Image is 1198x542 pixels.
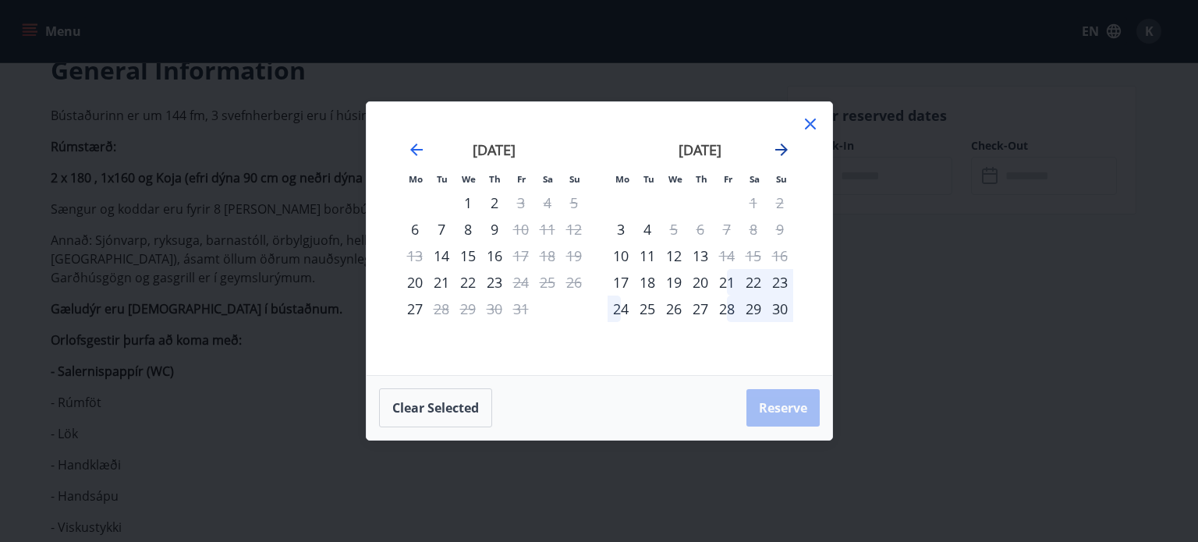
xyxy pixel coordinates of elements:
td: Not available. Sunday, November 9, 2025 [767,216,793,243]
small: Fr [724,173,732,185]
small: Tu [437,173,448,185]
small: We [668,173,682,185]
div: 18 [634,269,661,296]
td: Choose Tuesday, October 14, 2025 as your check-in date. It’s available. [428,243,455,269]
td: Not available. Saturday, October 18, 2025 [534,243,561,269]
div: 19 [661,269,687,296]
small: Th [489,173,501,185]
div: Only check out available [508,190,534,216]
td: Not available. Wednesday, October 29, 2025 [455,296,481,322]
td: Choose Thursday, October 2, 2025 as your check-in date. It’s available. [481,190,508,216]
td: Choose Monday, November 17, 2025 as your check-in date. It’s available. [608,269,634,296]
div: 27 [687,296,714,322]
strong: [DATE] [473,140,516,159]
div: 13 [687,243,714,269]
div: 26 [661,296,687,322]
div: Only check out available [661,216,687,243]
td: Choose Wednesday, November 12, 2025 as your check-in date. It’s available. [661,243,687,269]
div: 8 [455,216,481,243]
td: Not available. Thursday, November 6, 2025 [687,216,714,243]
td: Not available. Sunday, October 5, 2025 [561,190,587,216]
div: 23 [481,269,508,296]
td: Not available. Friday, October 17, 2025 [508,243,534,269]
div: Only check out available [508,269,534,296]
td: Choose Saturday, November 29, 2025 as your check-in date. It’s available. [740,296,767,322]
div: 24 [608,296,634,322]
div: Only check in available [608,216,634,243]
td: Not available. Wednesday, November 5, 2025 [661,216,687,243]
td: Choose Wednesday, November 19, 2025 as your check-in date. It’s available. [661,269,687,296]
small: We [462,173,476,185]
td: Not available. Friday, October 3, 2025 [508,190,534,216]
div: 7 [428,216,455,243]
td: Choose Monday, October 20, 2025 as your check-in date. It’s available. [402,269,428,296]
div: Only check in available [402,269,428,296]
td: Not available. Friday, October 31, 2025 [508,296,534,322]
td: Choose Wednesday, October 22, 2025 as your check-in date. It’s available. [455,269,481,296]
div: Move backward to switch to the previous month. [407,140,426,159]
div: Only check out available [508,216,534,243]
div: 23 [767,269,793,296]
div: 21 [428,269,455,296]
td: Not available. Friday, November 7, 2025 [714,216,740,243]
div: Only check in available [608,243,634,269]
td: Choose Monday, October 6, 2025 as your check-in date. It’s available. [402,216,428,243]
div: 25 [634,296,661,322]
strong: [DATE] [679,140,721,159]
td: Choose Wednesday, October 15, 2025 as your check-in date. It’s available. [455,243,481,269]
div: Only check out available [714,243,740,269]
td: Not available. Saturday, November 8, 2025 [740,216,767,243]
div: Only check out available [508,243,534,269]
td: Choose Sunday, November 23, 2025 as your check-in date. It’s available. [767,269,793,296]
td: Choose Sunday, November 30, 2025 as your check-in date. It’s available. [767,296,793,322]
div: 9 [481,216,508,243]
td: Not available. Friday, October 10, 2025 [508,216,534,243]
td: Choose Tuesday, October 21, 2025 as your check-in date. It’s available. [428,269,455,296]
td: Choose Tuesday, November 4, 2025 as your check-in date. It’s available. [634,216,661,243]
div: 21 [714,269,740,296]
td: Not available. Tuesday, October 28, 2025 [428,296,455,322]
td: Not available. Saturday, November 1, 2025 [740,190,767,216]
div: Only check out available [428,296,455,322]
td: Choose Monday, November 24, 2025 as your check-in date. It’s available. [608,296,634,322]
small: Th [696,173,707,185]
td: Not available. Sunday, November 2, 2025 [767,190,793,216]
td: Choose Wednesday, November 26, 2025 as your check-in date. It’s available. [661,296,687,322]
td: Choose Tuesday, November 11, 2025 as your check-in date. It’s available. [634,243,661,269]
div: 28 [714,296,740,322]
td: Choose Monday, November 3, 2025 as your check-in date. It’s available. [608,216,634,243]
small: Sa [543,173,553,185]
div: 2 [481,190,508,216]
td: Choose Thursday, November 20, 2025 as your check-in date. It’s available. [687,269,714,296]
div: Only check in available [608,269,634,296]
td: Choose Wednesday, October 1, 2025 as your check-in date. It’s available. [455,190,481,216]
small: Mo [409,173,423,185]
td: Not available. Friday, November 14, 2025 [714,243,740,269]
div: 12 [661,243,687,269]
td: Not available. Saturday, October 25, 2025 [534,269,561,296]
td: Not available. Sunday, October 26, 2025 [561,269,587,296]
td: Choose Thursday, October 16, 2025 as your check-in date. It’s available. [481,243,508,269]
div: 22 [455,269,481,296]
div: Only check in available [428,243,455,269]
small: Fr [517,173,526,185]
td: Choose Thursday, October 9, 2025 as your check-in date. It’s available. [481,216,508,243]
button: Clear selected [379,388,492,427]
td: Not available. Friday, October 24, 2025 [508,269,534,296]
div: 16 [481,243,508,269]
div: 1 [455,190,481,216]
td: Not available. Sunday, October 19, 2025 [561,243,587,269]
div: 4 [634,216,661,243]
small: Sa [750,173,760,185]
td: Choose Tuesday, November 18, 2025 as your check-in date. It’s available. [634,269,661,296]
td: Not available. Saturday, November 15, 2025 [740,243,767,269]
td: Choose Friday, November 21, 2025 as your check-in date. It’s available. [714,269,740,296]
td: Choose Saturday, November 22, 2025 as your check-in date. It’s available. [740,269,767,296]
td: Not available. Saturday, October 11, 2025 [534,216,561,243]
td: Choose Thursday, October 23, 2025 as your check-in date. It’s available. [481,269,508,296]
td: Choose Thursday, November 13, 2025 as your check-in date. It’s available. [687,243,714,269]
td: Choose Friday, November 28, 2025 as your check-in date. It’s available. [714,296,740,322]
div: 15 [455,243,481,269]
div: 20 [687,269,714,296]
div: 29 [740,296,767,322]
